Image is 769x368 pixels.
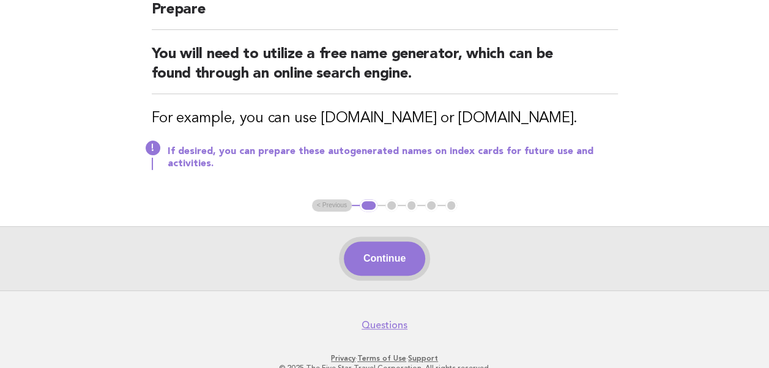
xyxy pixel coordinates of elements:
[17,353,752,363] p: · ·
[408,354,438,362] a: Support
[331,354,355,362] a: Privacy
[152,45,618,94] h2: You will need to utilize a free name generator, which can be found through an online search engine.
[362,319,407,331] a: Questions
[360,199,377,212] button: 1
[152,109,618,128] h3: For example, you can use [DOMAIN_NAME] or [DOMAIN_NAME].
[357,354,406,362] a: Terms of Use
[344,241,425,276] button: Continue
[168,145,618,170] p: If desired, you can prepare these autogenerated names on index cards for future use and activities.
